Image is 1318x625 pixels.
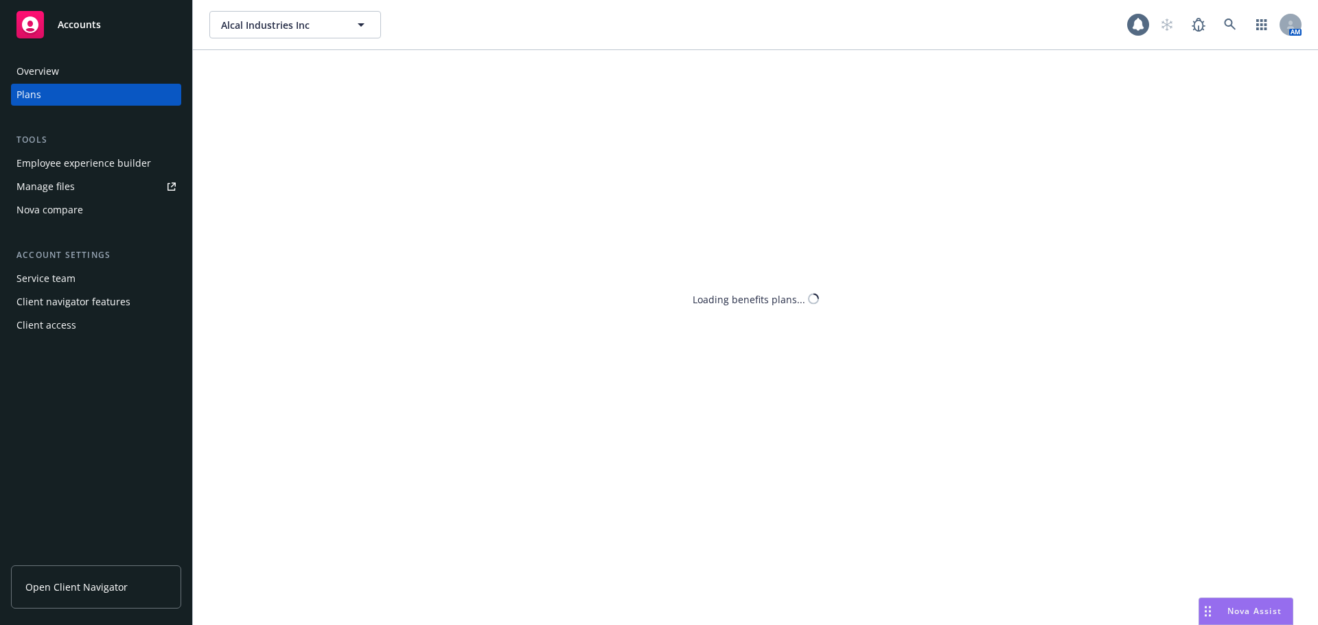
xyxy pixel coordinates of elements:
[11,268,181,290] a: Service team
[11,176,181,198] a: Manage files
[221,18,340,32] span: Alcal Industries Inc
[1199,598,1293,625] button: Nova Assist
[16,291,130,313] div: Client navigator features
[1248,11,1275,38] a: Switch app
[11,199,181,221] a: Nova compare
[11,248,181,262] div: Account settings
[16,176,75,198] div: Manage files
[11,5,181,44] a: Accounts
[16,314,76,336] div: Client access
[16,152,151,174] div: Employee experience builder
[11,152,181,174] a: Employee experience builder
[11,291,181,313] a: Client navigator features
[1199,598,1216,624] div: Drag to move
[209,11,381,38] button: Alcal Industries Inc
[1153,11,1181,38] a: Start snowing
[11,133,181,147] div: Tools
[16,84,41,106] div: Plans
[1227,605,1282,617] span: Nova Assist
[25,580,128,594] span: Open Client Navigator
[1216,11,1244,38] a: Search
[1185,11,1212,38] a: Report a Bug
[11,84,181,106] a: Plans
[693,292,805,306] div: Loading benefits plans...
[16,268,76,290] div: Service team
[11,60,181,82] a: Overview
[16,199,83,221] div: Nova compare
[11,314,181,336] a: Client access
[16,60,59,82] div: Overview
[58,19,101,30] span: Accounts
